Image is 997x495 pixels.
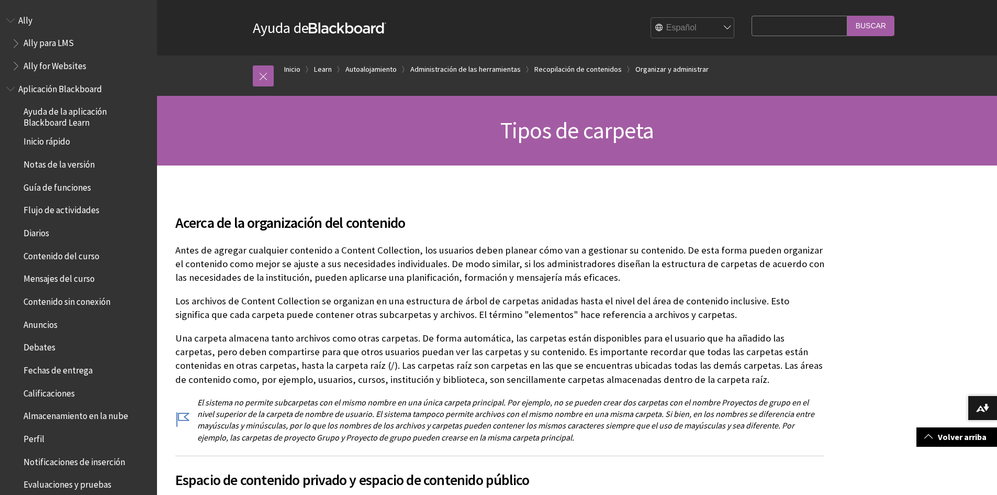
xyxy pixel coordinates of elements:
span: Fechas de entrega [24,361,93,376]
span: Diarios [24,224,49,238]
span: Notificaciones de inserción [24,453,125,467]
span: Calificaciones [24,384,75,399]
span: Inicio rápido [24,133,70,147]
a: Organizar y administrar [635,63,709,76]
a: Administración de las herramientas [410,63,521,76]
input: Buscar [847,16,894,36]
h2: Espacio de contenido privado y espacio de contenido público [175,456,824,491]
h2: Acerca de la organización del contenido [175,199,824,234]
p: Una carpeta almacena tanto archivos como otras carpetas. De forma automática, las carpetas están ... [175,332,824,387]
nav: Book outline for Anthology Ally Help [6,12,151,75]
span: Perfil [24,430,44,444]
span: Ayuda de la aplicación Blackboard Learn [24,103,150,128]
span: Aplicación Blackboard [18,80,102,94]
span: Contenido sin conexión [24,293,110,307]
p: Los archivos de Content Collection se organizan en una estructura de árbol de carpetas anidadas h... [175,294,824,322]
a: Recopilación de contenidos [534,63,622,76]
strong: Blackboard [309,23,386,34]
p: El sistema no permite subcarpetas con el mismo nombre en una única carpeta principal. Por ejemplo... [175,397,824,444]
span: Notas de la versión [24,156,95,170]
span: Ally para LMS [24,35,74,49]
span: Evaluaciones y pruebas [24,476,111,490]
a: Ayuda deBlackboard [253,18,386,37]
a: Volver arriba [916,427,997,447]
span: Almacenamiento en la nube [24,408,128,422]
span: Guía de funciones [24,179,91,193]
span: Ally for Websites [24,57,86,71]
a: Learn [314,63,332,76]
span: Tipos de carpeta [500,116,654,145]
select: Site Language Selector [651,18,735,39]
a: Inicio [284,63,300,76]
span: Ally [18,12,32,26]
span: Debates [24,339,55,353]
span: Flujo de actividades [24,202,99,216]
a: Autoalojamiento [345,63,397,76]
span: Mensajes del curso [24,270,95,284]
span: Anuncios [24,316,58,330]
p: Antes de agregar cualquier contenido a Content Collection, los usuarios deben planear cómo van a ... [175,244,824,285]
span: Contenido del curso [24,247,99,261]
